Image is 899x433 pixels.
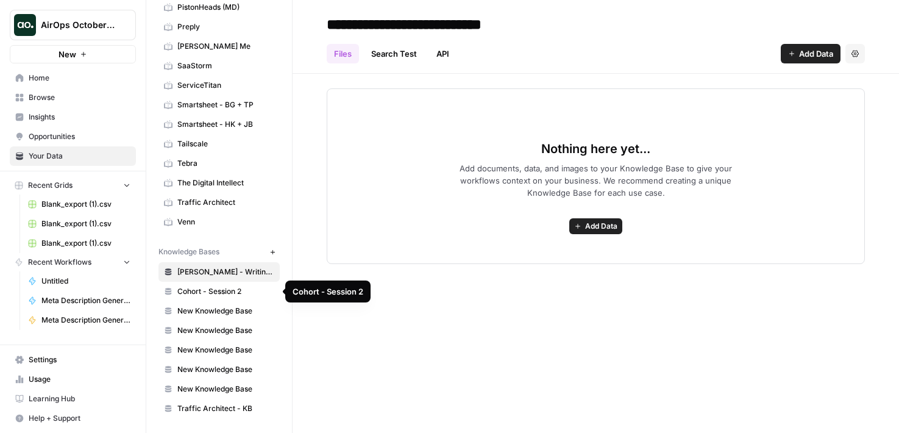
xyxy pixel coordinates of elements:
[158,37,280,56] a: [PERSON_NAME] Me
[23,195,136,214] a: Blank_export (1).csv
[327,44,359,63] a: Files
[10,350,136,370] a: Settings
[41,218,130,229] span: Blank_export (1).csv
[799,48,833,60] span: Add Data
[177,41,274,52] span: [PERSON_NAME] Me
[28,257,91,268] span: Recent Workflows
[158,379,280,399] a: New Knowledge Base
[158,282,280,301] a: Cohort - Session 2
[23,214,136,234] a: Blank_export (1).csv
[41,199,130,210] span: Blank_export (1).csv
[10,146,136,166] a: Your Data
[177,306,274,317] span: New Knowledge Base
[41,276,130,287] span: Untitled
[10,253,136,271] button: Recent Workflows
[158,17,280,37] a: Preply
[177,158,274,169] span: Tebra
[158,56,280,76] a: SaaStorm
[29,92,130,103] span: Browse
[158,321,280,340] a: New Knowledge Base
[429,44,457,63] a: API
[177,177,274,188] span: The Digital Intellect
[177,80,274,91] span: ServiceTitan
[158,340,280,360] a: New Knowledge Base
[29,393,130,404] span: Learning Hub
[177,197,274,208] span: Traffic Architect
[41,295,130,306] span: Meta Description Generator
[23,271,136,291] a: Untitled
[29,151,130,162] span: Your Data
[10,45,136,63] button: New
[14,14,36,36] img: AirOps October Cohort Logo
[10,370,136,389] a: Usage
[177,403,274,414] span: Traffic Architect - KB
[585,221,617,232] span: Add Data
[28,180,73,191] span: Recent Grids
[158,115,280,134] a: Smartsheet - HK + JB
[29,354,130,365] span: Settings
[29,374,130,385] span: Usage
[10,10,136,40] button: Workspace: AirOps October Cohort
[158,193,280,212] a: Traffic Architect
[158,134,280,154] a: Tailscale
[10,107,136,127] a: Insights
[364,44,424,63] a: Search Test
[440,162,752,199] span: Add documents, data, and images to your Knowledge Base to give your workflows context on your bus...
[41,315,130,326] span: Meta Description Generator ([PERSON_NAME])
[29,73,130,84] span: Home
[177,345,274,356] span: New Knowledge Base
[158,262,280,282] a: [PERSON_NAME] - Writing Guidelines
[158,301,280,321] a: New Knowledge Base
[177,138,274,149] span: Tailscale
[29,131,130,142] span: Opportunities
[158,173,280,193] a: The Digital Intellect
[158,95,280,115] a: Smartsheet - BG + TP
[177,286,274,297] span: Cohort - Session 2
[59,48,76,60] span: New
[177,325,274,336] span: New Knowledge Base
[177,2,274,13] span: PistonHeads (MD)
[158,399,280,418] a: Traffic Architect - KB
[158,246,219,257] span: Knowledge Bases
[293,285,363,298] div: Cohort - Session 2
[781,44,840,63] button: Add Data
[41,238,130,249] span: Blank_export (1).csv
[29,413,130,424] span: Help + Support
[29,112,130,123] span: Insights
[41,19,115,31] span: AirOps October Cohort
[158,360,280,379] a: New Knowledge Base
[177,267,274,277] span: [PERSON_NAME] - Writing Guidelines
[10,409,136,428] button: Help + Support
[177,216,274,227] span: Venn
[23,310,136,330] a: Meta Description Generator ([PERSON_NAME])
[177,60,274,71] span: SaaStorm
[10,88,136,107] a: Browse
[177,99,274,110] span: Smartsheet - BG + TP
[10,127,136,146] a: Opportunities
[23,291,136,310] a: Meta Description Generator
[177,364,274,375] span: New Knowledge Base
[158,76,280,95] a: ServiceTitan
[23,234,136,253] a: Blank_export (1).csv
[569,218,622,234] button: Add Data
[10,68,136,88] a: Home
[10,389,136,409] a: Learning Hub
[177,119,274,130] span: Smartsheet - HK + JB
[10,176,136,195] button: Recent Grids
[177,384,274,395] span: New Knowledge Base
[158,212,280,232] a: Venn
[177,21,274,32] span: Preply
[158,154,280,173] a: Tebra
[541,140,650,157] span: Nothing here yet...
